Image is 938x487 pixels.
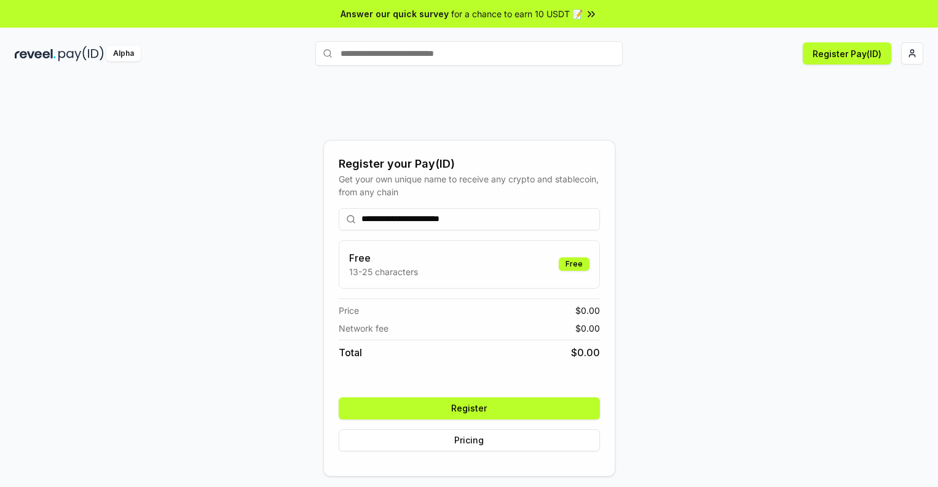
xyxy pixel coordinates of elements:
[106,46,141,61] div: Alpha
[803,42,891,64] button: Register Pay(ID)
[15,46,56,61] img: reveel_dark
[559,257,589,271] div: Free
[575,304,600,317] span: $ 0.00
[339,429,600,451] button: Pricing
[58,46,104,61] img: pay_id
[339,322,388,335] span: Network fee
[339,173,600,198] div: Get your own unique name to receive any crypto and stablecoin, from any chain
[339,304,359,317] span: Price
[451,7,583,20] span: for a chance to earn 10 USDT 📝
[339,155,600,173] div: Register your Pay(ID)
[571,345,600,360] span: $ 0.00
[339,345,362,360] span: Total
[575,322,600,335] span: $ 0.00
[349,251,418,265] h3: Free
[341,7,449,20] span: Answer our quick survey
[349,265,418,278] p: 13-25 characters
[339,397,600,419] button: Register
